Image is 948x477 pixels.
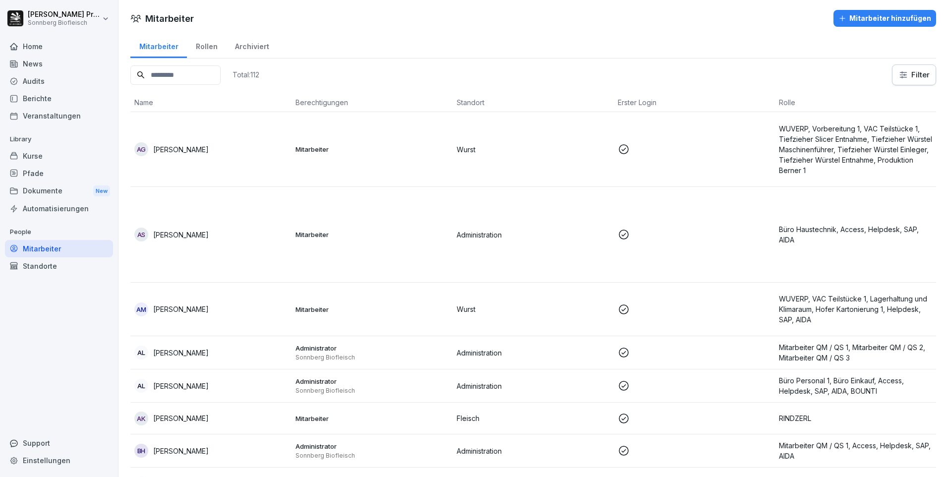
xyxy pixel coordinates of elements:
p: Mitarbeiter [296,414,449,423]
p: Administrator [296,442,449,451]
th: Rolle [775,93,936,112]
p: [PERSON_NAME] [153,304,209,314]
p: Sonnberg Biofleisch [296,387,449,395]
p: Mitarbeiter [296,305,449,314]
p: Sonnberg Biofleisch [296,452,449,460]
p: Administrator [296,377,449,386]
div: AS [134,228,148,241]
p: People [5,224,113,240]
p: Administration [457,348,610,358]
p: Mitarbeiter [296,145,449,154]
a: Einstellungen [5,452,113,469]
a: Veranstaltungen [5,107,113,124]
p: Administration [457,446,610,456]
a: News [5,55,113,72]
a: DokumenteNew [5,182,113,200]
p: [PERSON_NAME] [153,230,209,240]
div: AK [134,412,148,425]
a: Archiviert [226,33,278,58]
th: Berechtigungen [292,93,453,112]
p: RINDZERL [779,413,932,423]
p: Büro Personal 1, Büro Einkauf, Access, Helpdesk, SAP, AIDA, BOUNTI [779,375,932,396]
p: Sonnberg Biofleisch [296,354,449,361]
p: Wurst [457,304,610,314]
button: Mitarbeiter hinzufügen [833,10,936,27]
div: AL [134,379,148,393]
p: Wurst [457,144,610,155]
p: WUVERP, Vorbereitung 1, VAC Teilstücke 1, Tiefzieher Slicer Entnahme, Tiefzieher Würstel Maschine... [779,123,932,176]
p: [PERSON_NAME] [153,413,209,423]
th: Standort [453,93,614,112]
p: WUVERP, VAC Teilstücke 1, Lagerhaltung und Klimaraum, Hofer Kartonierung 1, Helpdesk, SAP, AIDA [779,294,932,325]
div: AL [134,346,148,359]
button: Filter [892,65,936,85]
a: Mitarbeiter [5,240,113,257]
p: Büro Haustechnik, Access, Helpdesk, SAP, AIDA [779,224,932,245]
p: [PERSON_NAME] [153,446,209,456]
a: Rollen [187,33,226,58]
a: Pfade [5,165,113,182]
p: Fleisch [457,413,610,423]
p: Sonnberg Biofleisch [28,19,100,26]
div: Dokumente [5,182,113,200]
p: Total: 112 [233,70,259,79]
div: AG [134,142,148,156]
p: Mitarbeiter QM / QS 1, Mitarbeiter QM / QS 2, Mitarbeiter QM / QS 3 [779,342,932,363]
div: AM [134,302,148,316]
a: Kurse [5,147,113,165]
p: Administration [457,230,610,240]
div: New [93,185,110,197]
p: [PERSON_NAME] [153,348,209,358]
p: Mitarbeiter [296,230,449,239]
p: [PERSON_NAME] [153,144,209,155]
h1: Mitarbeiter [145,12,194,25]
p: Library [5,131,113,147]
th: Name [130,93,292,112]
a: Audits [5,72,113,90]
p: Mitarbeiter QM / QS 1, Access, Helpdesk, SAP, AIDA [779,440,932,461]
div: Support [5,434,113,452]
a: Mitarbeiter [130,33,187,58]
p: Administrator [296,344,449,353]
a: Berichte [5,90,113,107]
th: Erster Login [614,93,775,112]
div: BH [134,444,148,458]
a: Automatisierungen [5,200,113,217]
div: Mitarbeiter hinzufügen [838,13,931,24]
div: Filter [898,70,930,80]
p: [PERSON_NAME] Preßlauer [28,10,100,19]
a: Home [5,38,113,55]
p: [PERSON_NAME] [153,381,209,391]
a: Standorte [5,257,113,275]
p: Administration [457,381,610,391]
